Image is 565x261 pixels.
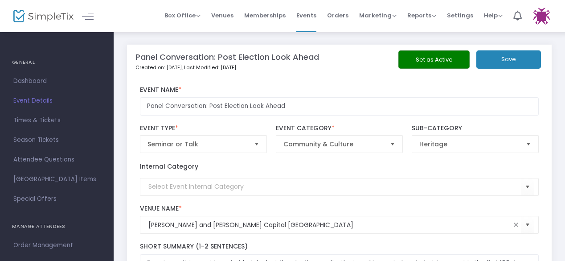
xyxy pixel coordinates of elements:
span: Venues [211,4,233,27]
span: Reports [407,11,436,20]
span: Marketing [359,11,397,20]
span: Events [296,4,316,27]
span: Memberships [244,4,286,27]
input: Select Venue [148,220,511,230]
span: Community & Culture [283,140,383,149]
label: Event Type [140,124,267,133]
span: Short Summary (1-2 Sentences) [140,242,248,251]
span: Dashboard [13,75,100,87]
span: [GEOGRAPHIC_DATA] Items [13,174,100,185]
span: Special Offers [13,193,100,205]
span: Times & Tickets [13,115,100,126]
h4: GENERAL [12,54,102,71]
h4: MANAGE ATTENDEES [12,218,102,236]
button: Set as Active [398,50,470,69]
span: , Last Modified: [DATE] [182,64,236,71]
button: Select [521,178,534,196]
span: Seminar or Talk [147,140,247,149]
span: Settings [447,4,473,27]
m-panel-title: Panel Conversation: Post Election Look Ahead [135,51,319,63]
p: Created on: [DATE] [135,64,407,71]
button: Select [521,216,534,234]
label: Event Name [140,86,539,94]
span: clear [511,220,521,230]
input: Enter Event Name [140,97,539,116]
span: Heritage [419,140,519,149]
label: Event Category [276,124,403,133]
span: Box Office [164,11,201,20]
span: Season Tickets [13,134,100,146]
input: Select Event Internal Category [148,182,522,191]
span: Order Management [13,240,100,251]
label: Sub-Category [412,124,539,133]
button: Save [476,50,541,69]
span: Attendee Questions [13,154,100,166]
button: Select [522,136,535,153]
button: Select [386,136,399,153]
label: Internal Category [140,162,198,171]
span: Orders [327,4,348,27]
label: Venue Name [140,205,539,213]
span: Help [484,11,503,20]
span: Event Details [13,95,100,107]
button: Select [250,136,263,153]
